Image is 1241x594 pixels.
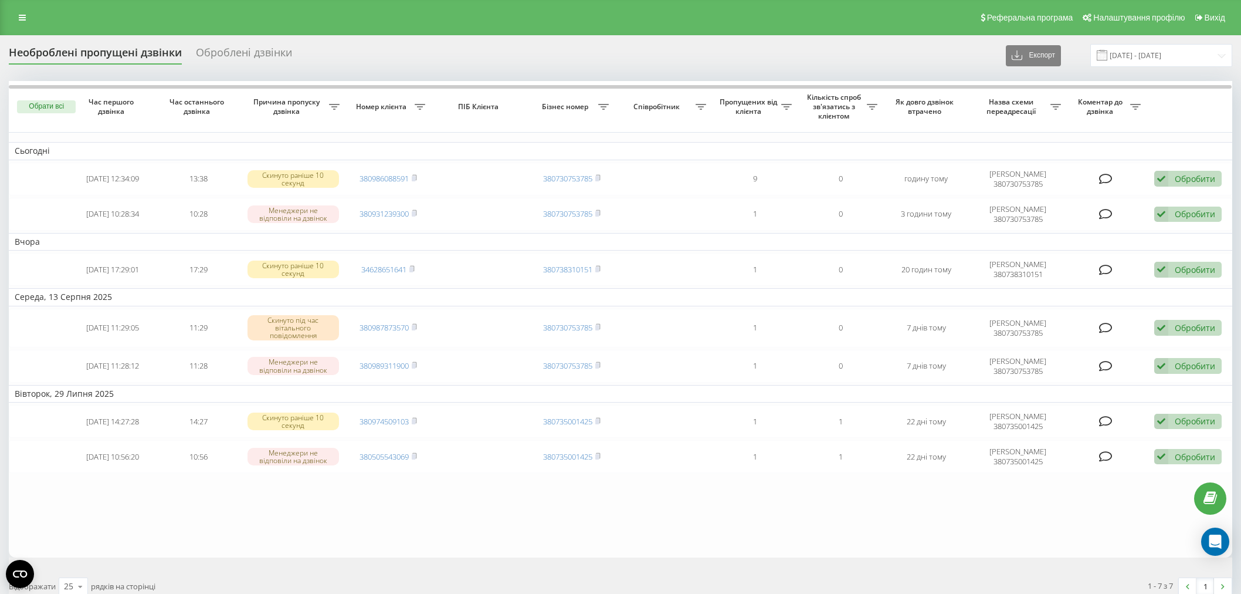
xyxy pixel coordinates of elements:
[155,440,241,473] td: 10:56
[712,350,798,383] td: 1
[987,13,1073,22] span: Реферальна програма
[893,97,959,116] span: Як довго дзвінок втрачено
[6,560,34,588] button: Open CMP widget
[1148,580,1173,592] div: 1 - 7 з 7
[1073,97,1130,116] span: Коментар до дзвінка
[718,97,781,116] span: Пропущених від клієнта
[1175,264,1215,275] div: Обробити
[620,102,696,112] span: Співробітник
[1175,173,1215,184] div: Обробити
[883,198,969,231] td: 3 години тому
[247,315,340,341] div: Скинуто під час вітального повідомлення
[1175,208,1215,220] div: Обробити
[70,440,155,473] td: [DATE] 10:56:20
[155,198,241,231] td: 10:28
[1175,360,1215,372] div: Обробити
[247,357,340,374] div: Менеджери не відповіли на дзвінок
[969,253,1067,286] td: [PERSON_NAME] 380738310151
[155,405,241,438] td: 14:27
[9,142,1232,160] td: Сьогодні
[91,581,155,592] span: рядків на сторінці
[883,440,969,473] td: 22 дні тому
[165,97,232,116] span: Час останнього дзвінка
[1201,528,1229,556] div: Open Intercom Messenger
[70,253,155,286] td: [DATE] 17:29:01
[361,264,406,275] a: 34628651641
[798,163,883,195] td: 0
[798,253,883,286] td: 0
[155,163,241,195] td: 13:38
[883,309,969,347] td: 7 днів тому
[883,163,969,195] td: годину тому
[247,413,340,430] div: Скинуто раніше 10 секунд
[155,309,241,347] td: 11:29
[64,580,73,592] div: 25
[9,46,182,65] div: Необроблені пропущені дзвінки
[712,163,798,195] td: 9
[798,440,883,473] td: 1
[535,102,598,112] span: Бізнес номер
[9,385,1232,403] td: Вівторок, 29 Липня 2025
[798,350,883,383] td: 0
[975,97,1050,116] span: Назва схеми переадресації
[9,288,1232,306] td: Середа, 13 Серпня 2025
[798,309,883,347] td: 0
[1205,13,1225,22] span: Вихід
[360,360,409,371] a: 380989311900
[803,93,867,120] span: Кількість спроб зв'язатись з клієнтом
[798,405,883,438] td: 1
[70,405,155,438] td: [DATE] 14:27:28
[247,170,340,188] div: Скинуто раніше 10 секунд
[883,350,969,383] td: 7 днів тому
[712,198,798,231] td: 1
[543,360,592,371] a: 380730753785
[969,405,1067,438] td: [PERSON_NAME] 380735001425
[360,208,409,219] a: 380931239300
[883,253,969,286] td: 20 годин тому
[712,440,798,473] td: 1
[70,309,155,347] td: [DATE] 11:29:05
[798,198,883,231] td: 0
[1175,322,1215,333] div: Обробити
[360,451,409,462] a: 380505543069
[1093,13,1185,22] span: Налаштування профілю
[155,350,241,383] td: 11:28
[712,253,798,286] td: 1
[351,102,415,112] span: Номер клієнта
[155,253,241,286] td: 17:29
[1175,416,1215,427] div: Обробити
[441,102,518,112] span: ПІБ Клієнта
[712,405,798,438] td: 1
[969,309,1067,347] td: [PERSON_NAME] 380730753785
[247,448,340,465] div: Менеджери не відповіли на дзвінок
[1175,451,1215,463] div: Обробити
[70,198,155,231] td: [DATE] 10:28:34
[969,163,1067,195] td: [PERSON_NAME] 380730753785
[247,261,340,278] div: Скинуто раніше 10 секунд
[1006,45,1061,66] button: Експорт
[9,233,1232,251] td: Вчора
[543,322,592,333] a: 380730753785
[247,97,328,116] span: Причина пропуску дзвінка
[360,416,409,427] a: 380974509103
[543,173,592,184] a: 380730753785
[543,451,592,462] a: 380735001425
[17,100,76,113] button: Обрати всі
[80,97,146,116] span: Час першого дзвінка
[247,205,340,223] div: Менеджери не відповіли на дзвінок
[543,416,592,427] a: 380735001425
[969,440,1067,473] td: [PERSON_NAME] 380735001425
[883,405,969,438] td: 22 дні тому
[969,350,1067,383] td: [PERSON_NAME] 380730753785
[360,173,409,184] a: 380986088591
[969,198,1067,231] td: [PERSON_NAME] 380730753785
[360,322,409,333] a: 380987873570
[70,350,155,383] td: [DATE] 11:28:12
[543,208,592,219] a: 380730753785
[70,163,155,195] td: [DATE] 12:34:09
[196,46,292,65] div: Оброблені дзвінки
[712,309,798,347] td: 1
[543,264,592,275] a: 380738310151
